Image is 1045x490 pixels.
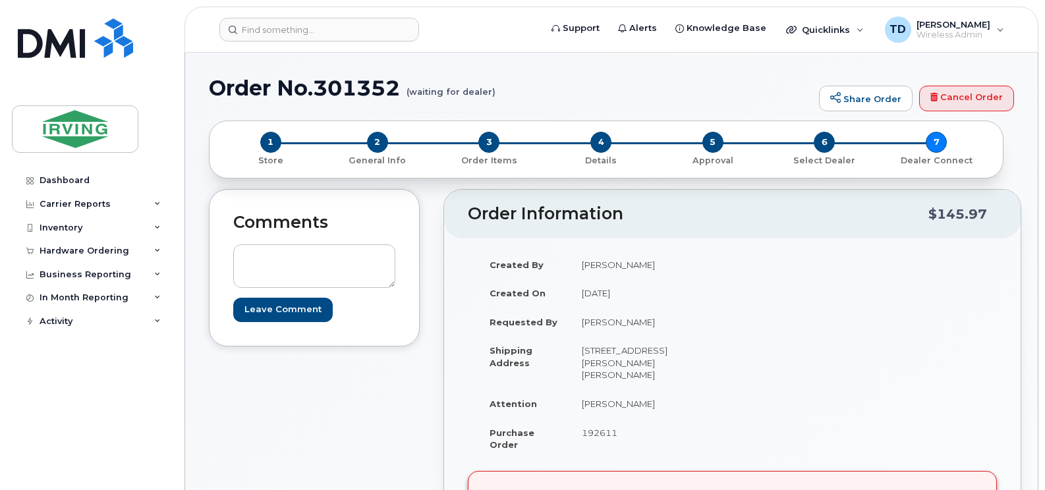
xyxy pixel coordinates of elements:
span: 6 [814,132,835,153]
a: Cancel Order [919,86,1014,112]
strong: Shipping Address [490,345,532,368]
span: 2 [367,132,388,153]
td: [DATE] [570,279,722,308]
h1: Order No.301352 [209,76,812,99]
h2: Comments [233,213,395,232]
a: 3 Order Items [433,153,545,167]
strong: Attention [490,398,537,409]
p: Details [550,155,652,167]
span: 4 [590,132,611,153]
strong: Created On [490,288,546,298]
div: $145.97 [928,202,987,227]
td: [STREET_ADDRESS][PERSON_NAME][PERSON_NAME] [570,336,722,389]
span: 3 [478,132,499,153]
a: 6 Select Dealer [769,153,881,167]
h2: Order Information [468,205,928,223]
strong: Requested By [490,317,557,327]
a: Share Order [819,86,913,112]
td: [PERSON_NAME] [570,389,722,418]
span: 5 [702,132,723,153]
span: 1 [260,132,281,153]
a: 5 Approval [657,153,769,167]
a: 4 Details [545,153,657,167]
span: 192611 [582,427,617,438]
p: General Info [327,155,428,167]
strong: Created By [490,259,544,270]
td: [PERSON_NAME] [570,308,722,337]
p: Store [225,155,316,167]
p: Order Items [438,155,540,167]
small: (waiting for dealer) [407,76,495,97]
strong: Purchase Order [490,427,534,450]
td: [PERSON_NAME] [570,250,722,279]
input: Leave Comment [233,298,333,322]
p: Select Dealer [774,155,876,167]
p: Approval [662,155,764,167]
a: 2 General Info [322,153,434,167]
a: 1 Store [220,153,322,167]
